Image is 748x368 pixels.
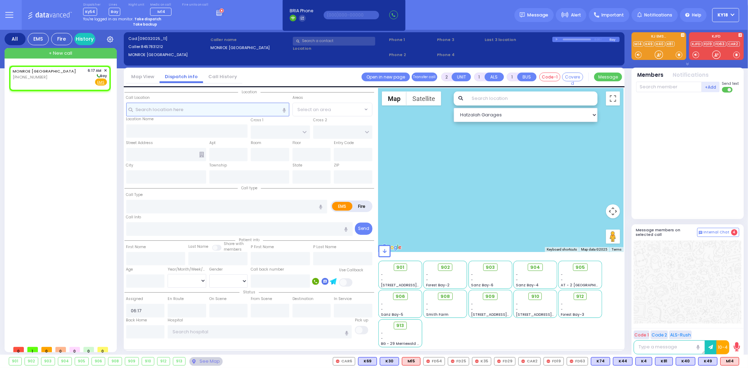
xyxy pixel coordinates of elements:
[380,243,403,252] img: Google
[128,36,208,42] label: Cad:
[58,357,72,365] div: 904
[104,68,107,74] span: ✕
[13,347,24,352] span: 0
[41,347,52,352] span: 0
[497,360,501,363] img: red-radio-icon.svg
[567,357,588,366] div: FD63
[402,357,420,366] div: ALS
[355,318,368,323] label: Pick up
[452,73,471,81] button: UNIT
[141,44,163,49] span: 8457831212
[591,357,610,366] div: BLS
[651,330,668,339] button: Code 2
[381,307,383,312] span: -
[441,264,450,271] span: 902
[97,347,108,352] span: 0
[9,357,21,365] div: 901
[290,8,313,14] span: BRIA Phone
[182,3,208,7] label: Fire units on call
[720,357,739,366] div: M14
[126,140,153,146] label: Street Address
[380,357,399,366] div: K30
[516,272,518,277] span: -
[203,73,242,80] a: Call History
[731,229,737,236] span: 4
[251,244,274,250] label: P First Name
[423,357,445,366] div: FD54
[718,12,728,18] span: KY18
[150,3,174,7] label: Medic on call
[292,95,303,101] label: Areas
[126,214,141,220] label: Call Info
[475,360,479,363] img: red-radio-icon.svg
[669,330,692,339] button: ALS-Rush
[126,163,134,168] label: City
[25,357,38,365] div: 902
[224,247,242,252] span: members
[516,312,582,317] span: [STREET_ADDRESS][PERSON_NAME]
[644,12,672,18] span: Notifications
[381,301,383,307] span: -
[173,357,186,365] div: 913
[609,37,620,42] div: Bay
[594,73,622,81] button: Message
[210,45,290,51] label: MONROE [GEOGRAPHIC_DATA]
[676,357,695,366] div: BLS
[521,360,525,363] img: red-radio-icon.svg
[188,244,208,250] label: Last Name
[426,360,430,363] img: red-radio-icon.svg
[714,41,726,47] a: FD63
[168,318,183,323] label: Hospital
[126,95,150,101] label: Call Location
[544,357,564,366] div: FD19
[486,293,495,300] span: 909
[448,357,469,366] div: FD25
[210,37,290,43] label: Caller name
[293,37,375,46] input: Search a contact
[251,296,272,302] label: From Scene
[471,282,493,288] span: Sanz Bay-6
[168,267,206,272] div: Year/Month/Week/Day
[380,243,403,252] a: Open this area in Google Maps (opens a new window)
[396,264,404,271] span: 901
[128,52,208,58] label: MONROE [GEOGRAPHIC_DATA]
[209,267,223,272] label: Gender
[516,277,518,282] span: -
[142,357,154,365] div: 910
[426,307,428,312] span: -
[381,272,383,277] span: -
[380,357,399,366] div: BLS
[486,264,495,271] span: 903
[362,73,410,81] a: Open in new page
[516,307,518,312] span: -
[689,35,744,40] label: KJFD
[240,289,259,295] span: Status
[209,163,227,168] label: Township
[518,357,541,366] div: CAR2
[292,296,314,302] label: Destination
[352,202,372,211] label: Fire
[28,33,49,45] div: EMS
[128,44,208,50] label: Caller:
[426,272,428,277] span: -
[692,12,701,18] span: Help
[313,117,327,123] label: Cross 2
[83,3,101,7] label: Dispatcher
[471,301,473,307] span: -
[41,357,55,365] div: 903
[396,293,405,300] span: 906
[251,140,261,146] label: Room
[633,41,643,47] a: M14
[577,293,584,300] span: 912
[437,37,483,43] span: Phone 3
[666,41,675,47] a: K81
[128,3,144,7] label: Night unit
[655,357,673,366] div: BLS
[138,36,167,41] span: [09032025_11]
[561,301,563,307] span: -
[716,340,729,354] button: 10-4
[126,116,154,122] label: Location Name
[157,9,165,14] span: M14
[358,357,377,366] div: K69
[591,357,610,366] div: K74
